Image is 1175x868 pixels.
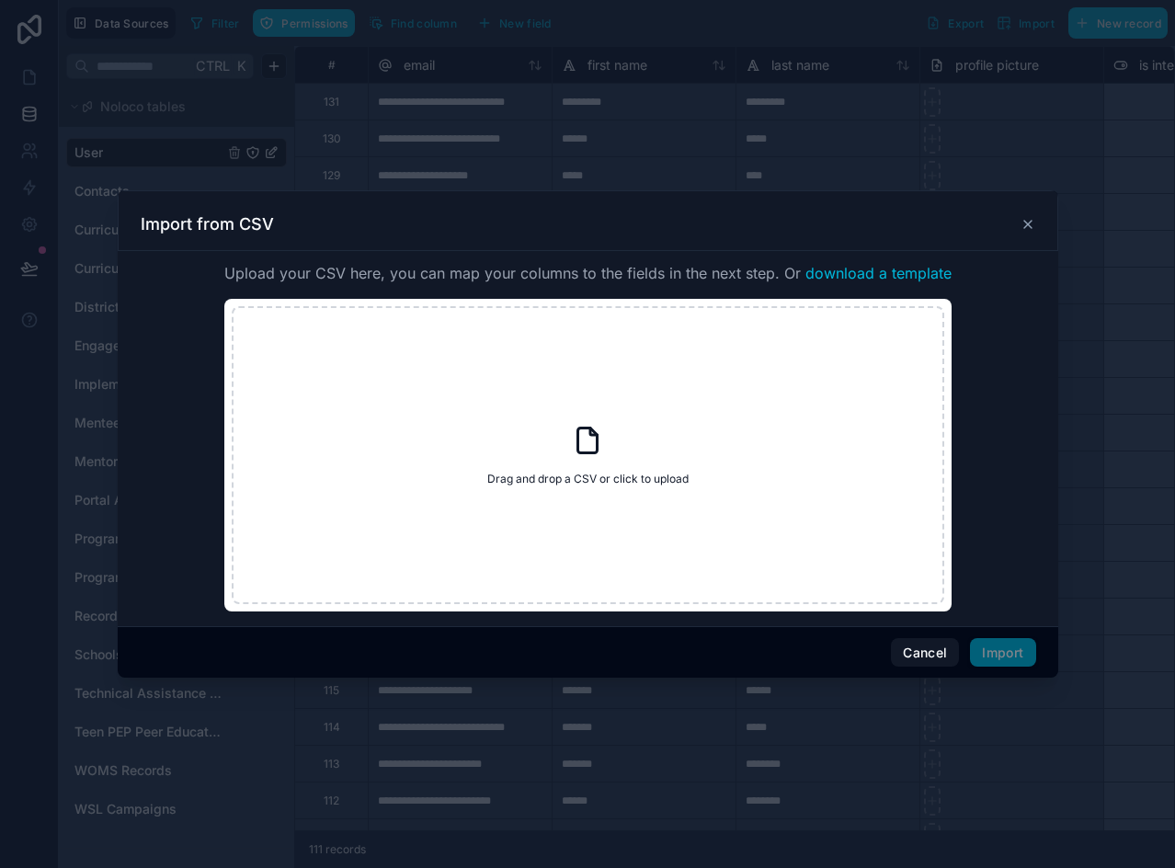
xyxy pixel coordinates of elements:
[487,472,689,486] span: Drag and drop a CSV or click to upload
[141,213,274,235] h3: Import from CSV
[805,262,952,284] button: download a template
[891,638,959,668] button: Cancel
[224,262,952,284] span: Upload your CSV here, you can map your columns to the fields in the next step. Or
